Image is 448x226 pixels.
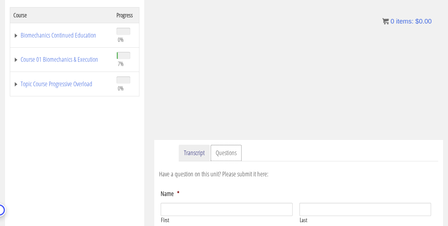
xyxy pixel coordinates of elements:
[13,81,110,87] a: Topic Course Progressive Overload
[300,216,431,224] label: Last
[415,18,419,25] span: $
[118,85,124,92] span: 0%
[118,36,124,43] span: 0%
[159,169,438,179] p: Have a question on this unit? Please submit it here:
[415,18,432,25] bdi: 0.00
[396,18,413,25] span: items:
[113,7,139,23] th: Progress
[382,18,389,24] img: icon11.png
[179,145,210,161] a: Transcript
[161,216,292,224] label: First
[13,56,110,63] a: Course 01 Biomechanics & Execution
[210,145,242,161] a: Questions
[118,60,124,67] span: 7%
[13,32,110,39] a: Biomechanics Continued Education
[10,7,114,23] th: Course
[390,18,394,25] span: 0
[382,18,432,25] a: 0 items: $0.00
[161,189,179,198] label: Name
